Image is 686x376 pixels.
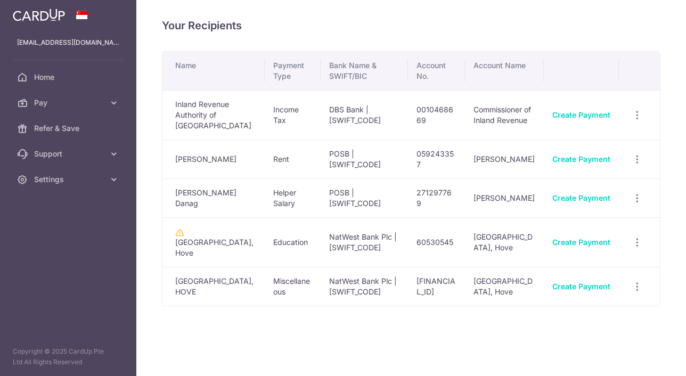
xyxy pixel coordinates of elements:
td: Income Tax [265,90,320,140]
a: Create Payment [552,238,610,247]
td: [GEOGRAPHIC_DATA], Hove [162,217,265,267]
td: [PERSON_NAME] [465,140,544,178]
td: [GEOGRAPHIC_DATA], HOVE [162,267,265,306]
td: [PERSON_NAME] Danag [162,178,265,217]
td: DBS Bank | [SWIFT_CODE] [321,90,408,140]
a: Create Payment [552,154,610,164]
p: [EMAIL_ADDRESS][DOMAIN_NAME] [17,37,119,48]
td: Rent [265,140,320,178]
td: Miscellaneous [265,267,320,306]
td: [PERSON_NAME] [162,140,265,178]
td: NatWest Bank Plc | [SWIFT_CODE] [321,217,408,267]
th: Name [162,52,265,90]
td: [FINANCIAL_ID] [408,267,465,306]
th: Account Name [465,52,544,90]
td: Commissioner of Inland Revenue [465,90,544,140]
span: Pay [34,97,104,108]
td: Helper Salary [265,178,320,217]
span: Refer & Save [34,123,104,134]
span: Settings [34,174,104,185]
td: [GEOGRAPHIC_DATA], Hove [465,267,544,306]
td: POSB | [SWIFT_CODE] [321,178,408,217]
a: Create Payment [552,193,610,202]
th: Account No. [408,52,465,90]
th: Bank Name & SWIFT/BIC [321,52,408,90]
span: Support [34,149,104,159]
td: POSB | [SWIFT_CODE] [321,140,408,178]
td: Education [265,217,320,267]
img: CardUp [13,9,65,21]
td: Inland Revenue Authority of [GEOGRAPHIC_DATA] [162,90,265,140]
td: [GEOGRAPHIC_DATA], Hove [465,217,544,267]
a: Create Payment [552,110,610,119]
td: 0010468669 [408,90,465,140]
a: Create Payment [552,282,610,291]
td: 271297769 [408,178,465,217]
h4: Your Recipients [162,17,660,34]
span: Home [34,72,104,83]
td: 60530545 [408,217,465,267]
td: 059243357 [408,140,465,178]
th: Payment Type [265,52,320,90]
td: [PERSON_NAME] [465,178,544,217]
td: NatWest Bank Plc | [SWIFT_CODE] [321,267,408,306]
